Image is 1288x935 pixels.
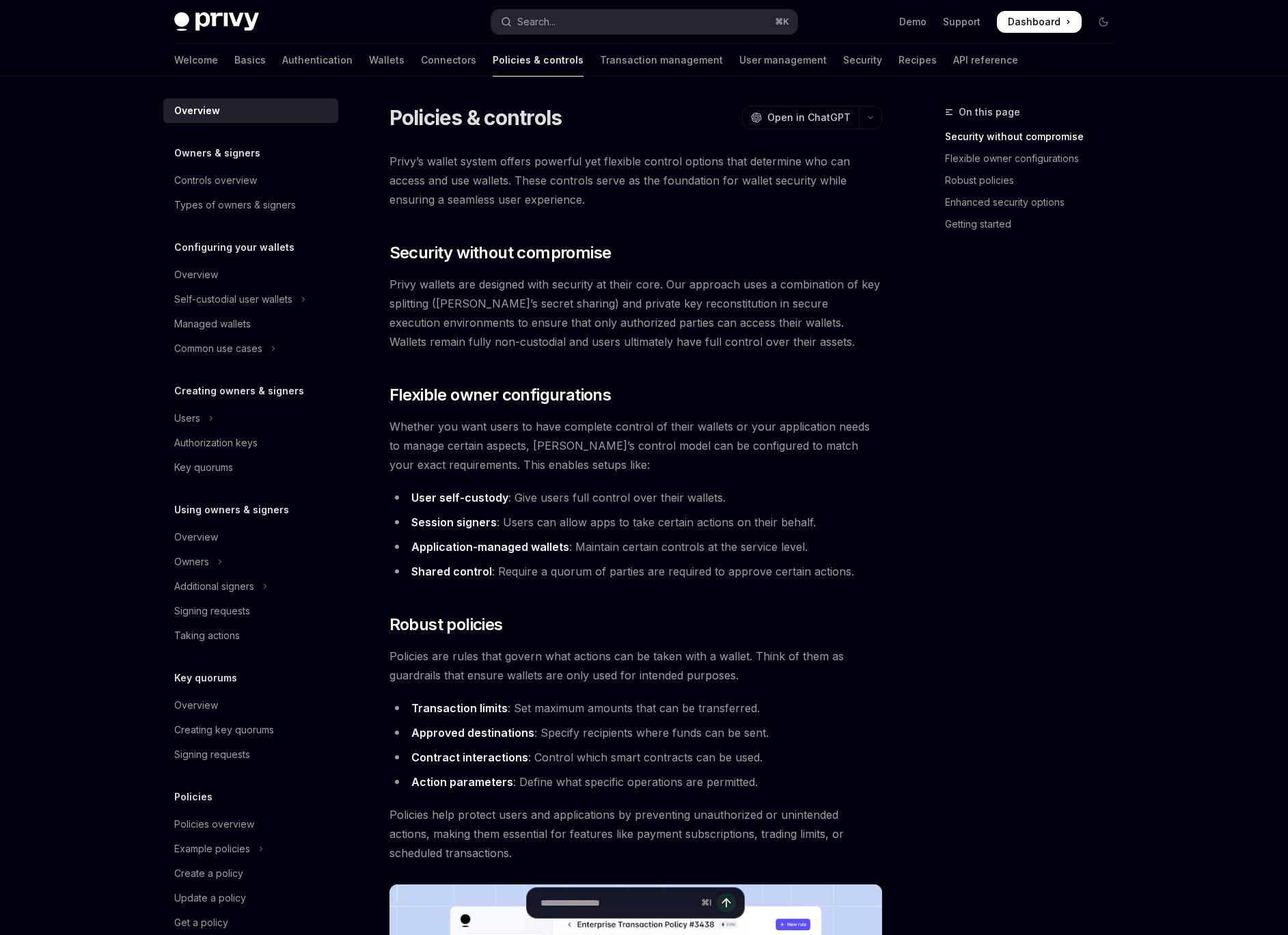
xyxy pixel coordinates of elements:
span: Policies are rules that govern what actions can be taken with a wallet. Think of them as guardrai... [389,647,882,685]
strong: Approved destinations [411,726,534,740]
div: Common use cases [174,340,262,357]
div: Self-custodial user wallets [174,291,292,308]
a: Get a policy [163,910,338,935]
strong: Contract interactions [411,750,528,764]
button: Toggle Additional signers section [163,574,338,599]
a: Signing requests [163,742,338,767]
a: Basics [234,44,266,77]
li: : Set maximum amounts that can be transferred. [389,699,882,718]
div: Search... [517,14,556,30]
a: Controls overview [163,168,338,193]
a: Robust policies [945,170,1125,191]
div: Types of owners & signers [174,197,296,213]
a: Security [843,44,882,77]
div: Signing requests [174,746,250,763]
h5: Configuring your wallets [174,239,294,256]
a: Overview [163,262,338,287]
span: Robust policies [389,614,503,636]
span: ⌘ K [775,16,789,27]
a: Managed wallets [163,312,338,336]
div: Policies overview [174,816,254,832]
h5: Creating owners & signers [174,383,304,399]
a: User management [739,44,827,77]
a: Overview [163,525,338,550]
strong: Action parameters [411,775,513,789]
span: Policies help protect users and applications by preventing unauthorized or unintended actions, ma... [389,805,882,863]
input: Ask a question... [540,888,696,918]
a: Recipes [899,44,937,77]
div: Overview [174,267,218,283]
span: On this page [959,104,1020,120]
a: Authorization keys [163,431,338,455]
a: Flexible owner configurations [945,148,1125,170]
div: Managed wallets [174,316,251,332]
button: Toggle Self-custodial user wallets section [163,287,338,312]
a: Welcome [174,44,218,77]
a: Key quorums [163,455,338,480]
h5: Policies [174,789,213,805]
span: Privy’s wallet system offers powerful yet flexible control options that determine who can access ... [389,152,882,209]
button: Toggle Example policies section [163,837,338,861]
button: Toggle Owners section [163,550,338,574]
a: Overview [163,693,338,718]
button: Toggle Common use cases section [163,336,338,361]
div: Overview [174,697,218,714]
div: Creating key quorums [174,722,274,738]
button: Toggle Users section [163,406,338,431]
a: Update a policy [163,886,338,910]
div: Overview [174,103,220,119]
span: Dashboard [1008,15,1060,29]
a: Connectors [421,44,476,77]
li: : Require a quorum of parties are required to approve certain actions. [389,562,882,581]
button: Open search [491,10,797,34]
span: Security without compromise [389,242,612,264]
button: Send message [717,893,736,912]
strong: Shared control [411,565,492,578]
h5: Owners & signers [174,145,260,161]
strong: Session signers [411,515,497,529]
div: Key quorums [174,459,233,476]
div: Authorization keys [174,435,258,451]
strong: Transaction limits [411,701,508,715]
li: : Give users full control over their wallets. [389,488,882,507]
img: dark logo [174,12,259,31]
a: API reference [953,44,1018,77]
a: Taking actions [163,623,338,648]
h1: Policies & controls [389,105,562,130]
a: Wallets [369,44,405,77]
div: Overview [174,529,218,545]
a: Authentication [282,44,353,77]
div: Taking actions [174,627,240,644]
div: Update a policy [174,890,246,906]
a: Policies overview [163,812,338,837]
li: : Maintain certain controls at the service level. [389,537,882,556]
div: Controls overview [174,172,257,189]
a: Overview [163,98,338,123]
strong: User self-custody [411,491,508,504]
a: Transaction management [600,44,723,77]
a: Types of owners & signers [163,193,338,217]
div: Users [174,410,200,426]
div: Additional signers [174,578,254,595]
a: Getting started [945,213,1125,235]
li: : Specify recipients where funds can be sent. [389,723,882,742]
a: Signing requests [163,599,338,623]
a: Policies & controls [493,44,584,77]
span: Open in ChatGPT [767,111,851,124]
li: : Control which smart contracts can be used. [389,748,882,767]
button: Open in ChatGPT [742,106,859,129]
a: Creating key quorums [163,718,338,742]
a: Support [943,15,981,29]
span: Privy wallets are designed with security at their core. Our approach uses a combination of key sp... [389,275,882,351]
a: Create a policy [163,861,338,886]
li: : Users can allow apps to take certain actions on their behalf. [389,513,882,532]
span: Flexible owner configurations [389,384,612,406]
div: Example policies [174,841,250,857]
h5: Key quorums [174,670,237,686]
span: Whether you want users to have complete control of their wallets or your application needs to man... [389,417,882,474]
div: Signing requests [174,603,250,619]
div: Get a policy [174,914,228,931]
a: Enhanced security options [945,191,1125,213]
a: Demo [899,15,927,29]
li: : Define what specific operations are permitted. [389,772,882,791]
